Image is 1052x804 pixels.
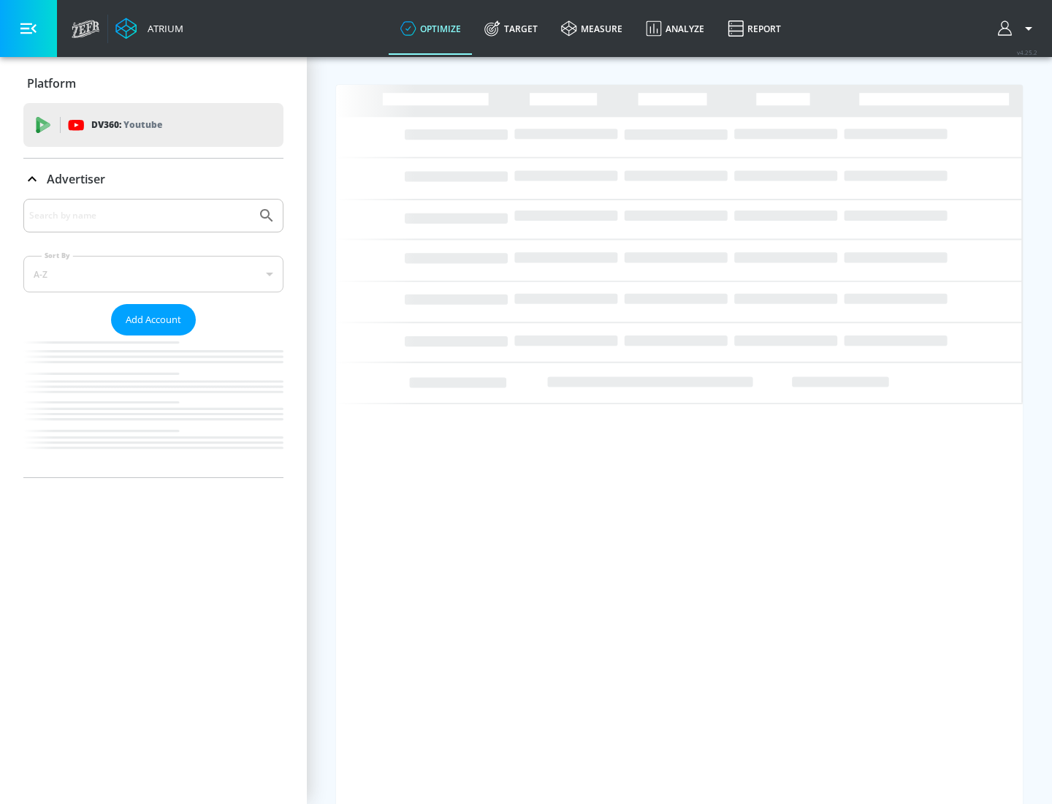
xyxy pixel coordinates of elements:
input: Search by name [29,206,251,225]
a: Target [473,2,549,55]
div: DV360: Youtube [23,103,283,147]
nav: list of Advertiser [23,335,283,477]
p: Advertiser [47,171,105,187]
label: Sort By [42,251,73,260]
div: Advertiser [23,199,283,477]
div: Platform [23,63,283,104]
p: Youtube [123,117,162,132]
a: Analyze [634,2,716,55]
a: Atrium [115,18,183,39]
p: DV360: [91,117,162,133]
button: Add Account [111,304,196,335]
div: Atrium [142,22,183,35]
div: A-Z [23,256,283,292]
span: Add Account [126,311,181,328]
a: optimize [389,2,473,55]
span: v 4.25.2 [1017,48,1037,56]
a: measure [549,2,634,55]
a: Report [716,2,793,55]
p: Platform [27,75,76,91]
div: Advertiser [23,159,283,200]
